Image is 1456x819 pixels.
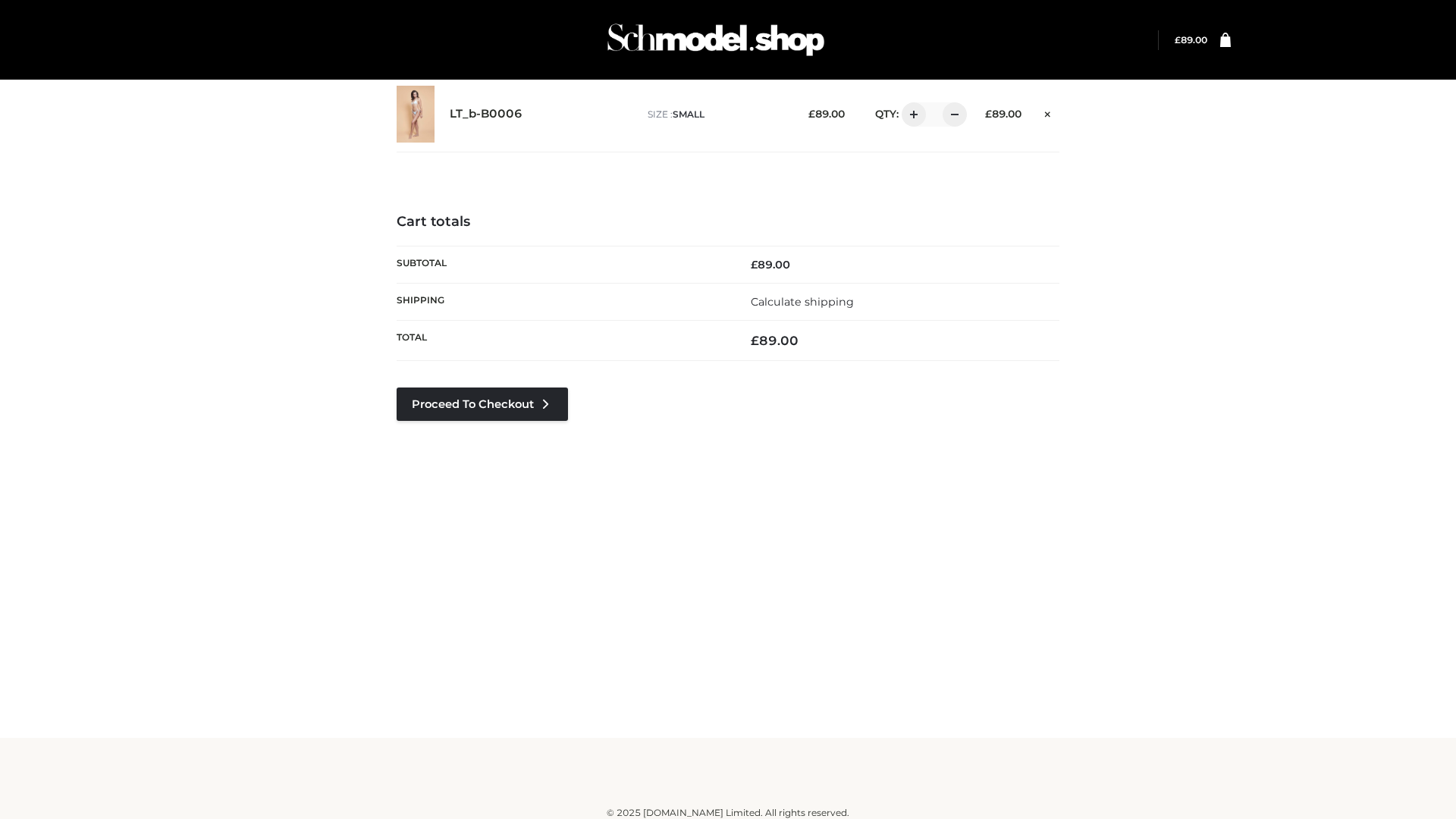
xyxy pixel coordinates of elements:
span: £ [751,258,758,271]
bdi: 89.00 [1175,34,1207,45]
span: SMALL [673,108,704,120]
bdi: 89.00 [985,108,1021,120]
a: Remove this item [1037,102,1059,122]
span: £ [985,108,992,120]
span: £ [1175,34,1181,45]
bdi: 89.00 [751,258,790,271]
th: Total [397,321,728,361]
a: Calculate shipping [751,295,854,309]
th: Subtotal [397,246,728,283]
a: Proceed to Checkout [397,388,568,421]
a: £89.00 [1175,34,1207,45]
a: LT_b-B0006 [450,107,522,121]
bdi: 89.00 [808,108,845,120]
img: Schmodel Admin 964 [602,10,830,70]
bdi: 89.00 [751,333,799,348]
div: QTY: [860,102,962,127]
p: size : [648,108,785,121]
h4: Cart totals [397,214,1059,231]
th: Shipping [397,283,728,320]
span: £ [751,333,759,348]
img: LT_b-B0006 - SMALL [397,86,435,143]
span: £ [808,108,815,120]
